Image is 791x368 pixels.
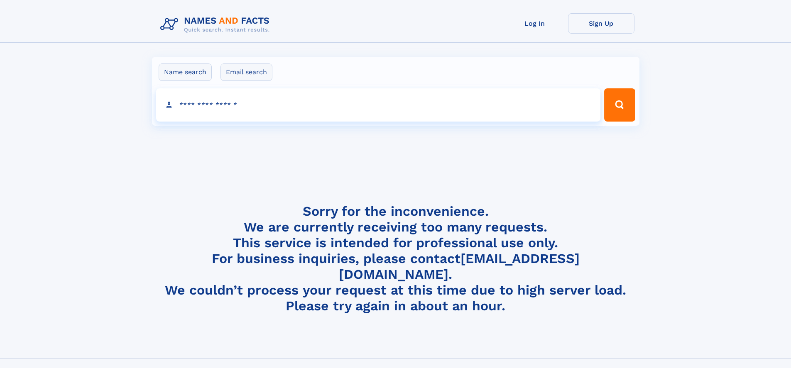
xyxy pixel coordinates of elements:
[159,63,212,81] label: Name search
[339,251,580,282] a: [EMAIL_ADDRESS][DOMAIN_NAME]
[604,88,635,122] button: Search Button
[157,203,634,314] h4: Sorry for the inconvenience. We are currently receiving too many requests. This service is intend...
[156,88,601,122] input: search input
[157,13,277,36] img: Logo Names and Facts
[220,63,272,81] label: Email search
[502,13,568,34] a: Log In
[568,13,634,34] a: Sign Up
